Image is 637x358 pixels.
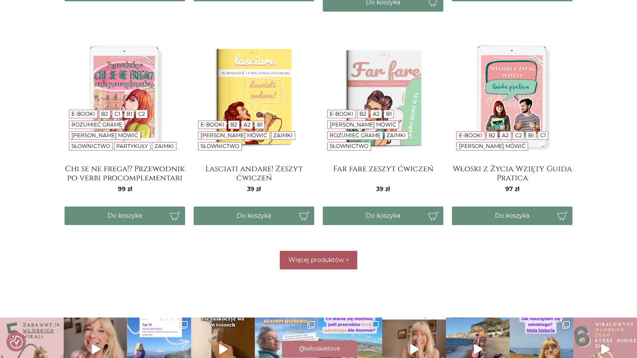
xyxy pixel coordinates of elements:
[330,132,380,139] a: Rozumieć gramę
[118,185,132,193] span: 99
[71,132,138,139] a: [PERSON_NAME] mówić
[65,164,185,182] a: Chi se ne frega!? Przewodnik po verbi procomplementari
[601,344,610,354] svg: Play
[474,344,482,354] svg: Play
[307,321,315,329] svg: Clone
[247,185,261,193] span: 39
[562,321,570,329] svg: Clone
[373,111,380,117] a: A2
[386,111,392,117] a: B1
[376,185,390,193] span: 39
[371,321,379,329] svg: Clone
[323,164,443,182] a: Far fare zeszyt ćwiczeń
[219,344,228,354] svg: Play
[10,336,23,349] img: Revisit consent button
[410,344,419,354] svg: Play
[273,132,293,139] a: Zaimki
[116,143,148,149] a: Partykuły
[65,207,185,225] button: Do koszyka
[71,143,110,149] a: Słownictwo
[330,121,396,128] a: [PERSON_NAME] mówić
[505,185,519,193] span: 97
[330,143,368,149] a: Słownictwo
[528,132,534,139] a: B1
[330,111,353,117] a: E-booki
[10,336,23,349] button: Preferencje co do zgód
[114,111,120,117] a: C1
[359,111,366,117] a: B2
[194,207,314,225] button: Do koszyka
[502,132,509,139] a: A2
[459,132,482,139] a: E-booki
[71,111,95,117] a: E-booki
[92,344,100,354] svg: Play
[201,132,267,139] a: [PERSON_NAME] mówić
[540,132,546,139] a: C1
[201,143,239,149] a: Słownictwo
[53,321,60,329] svg: Clone
[138,111,145,117] a: C2
[515,132,522,139] a: C2
[201,121,224,128] a: E-booki
[452,164,572,182] a: Włoski z Życia Wzięty Guida Pratica
[452,207,572,225] button: Do koszyka
[230,121,237,128] a: B2
[280,251,357,269] button: Więcej produktów +
[155,143,174,149] a: Zaimki
[101,111,108,117] a: B2
[257,121,263,128] a: B1
[71,121,122,128] a: Rozumieć gramę
[194,164,314,182] a: Lasciati andare! Zeszyt ćwiczeń
[288,256,344,264] span: Więcej produktów
[180,321,188,329] svg: Clone
[282,341,357,358] a: Instagram @wloskielove
[346,256,349,264] span: +
[299,345,340,352] span: @wloskielove
[489,132,495,139] a: B2
[323,207,443,225] button: Do koszyka
[387,132,406,139] a: Zaimki
[459,143,526,149] a: [PERSON_NAME] mówić
[244,121,250,128] a: A2
[127,111,132,117] a: B1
